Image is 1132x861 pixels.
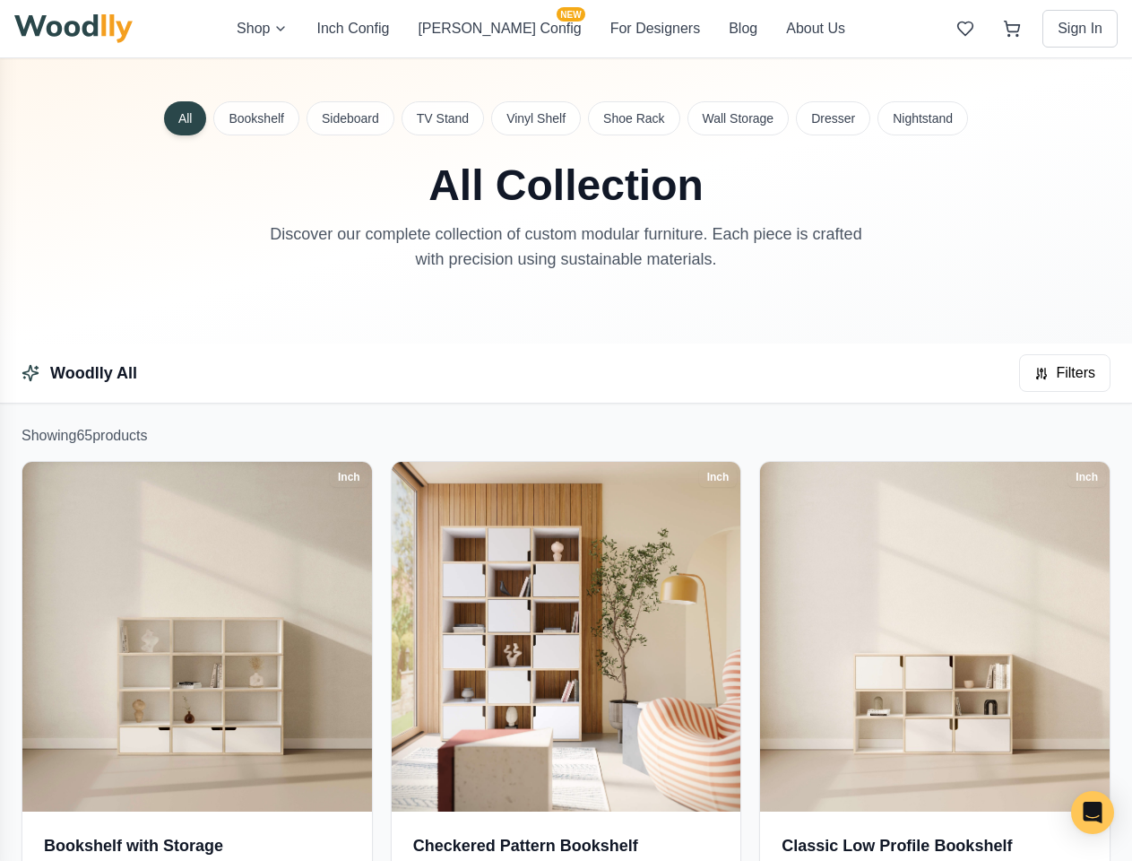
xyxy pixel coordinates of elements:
[699,467,738,487] div: Inch
[729,18,757,39] button: Blog
[316,18,389,39] button: Inch Config
[50,364,137,382] a: Woodlly All
[213,101,298,135] button: Bookshelf
[164,101,207,135] button: All
[1019,354,1110,392] button: Filters
[1056,362,1095,384] span: Filters
[22,425,1110,447] p: Showing 65 product s
[307,101,394,135] button: Sideboard
[491,101,581,135] button: Vinyl Shelf
[877,101,968,135] button: Nightstand
[44,833,350,858] h3: Bookshelf with Storage
[392,462,741,812] img: Checkered Pattern Bookshelf
[557,7,584,22] span: NEW
[610,18,700,39] button: For Designers
[1071,791,1114,834] div: Open Intercom Messenger
[786,18,845,39] button: About Us
[330,467,368,487] div: Inch
[760,462,1110,812] img: Classic Low Profile Bookshelf
[14,14,133,43] img: Woodlly
[402,101,484,135] button: TV Stand
[782,833,1088,858] h3: Classic Low Profile Bookshelf
[796,101,870,135] button: Dresser
[1067,467,1106,487] div: Inch
[14,164,1118,207] h1: All Collection
[588,101,679,135] button: Shoe Rack
[418,18,581,39] button: [PERSON_NAME] ConfigNEW
[687,101,790,135] button: Wall Storage
[22,462,372,812] img: Bookshelf with Storage
[265,222,868,272] p: Discover our complete collection of custom modular furniture. Each piece is crafted with precisio...
[413,833,720,858] h3: Checkered Pattern Bookshelf
[1042,10,1118,48] button: Sign In
[237,18,288,39] button: Shop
